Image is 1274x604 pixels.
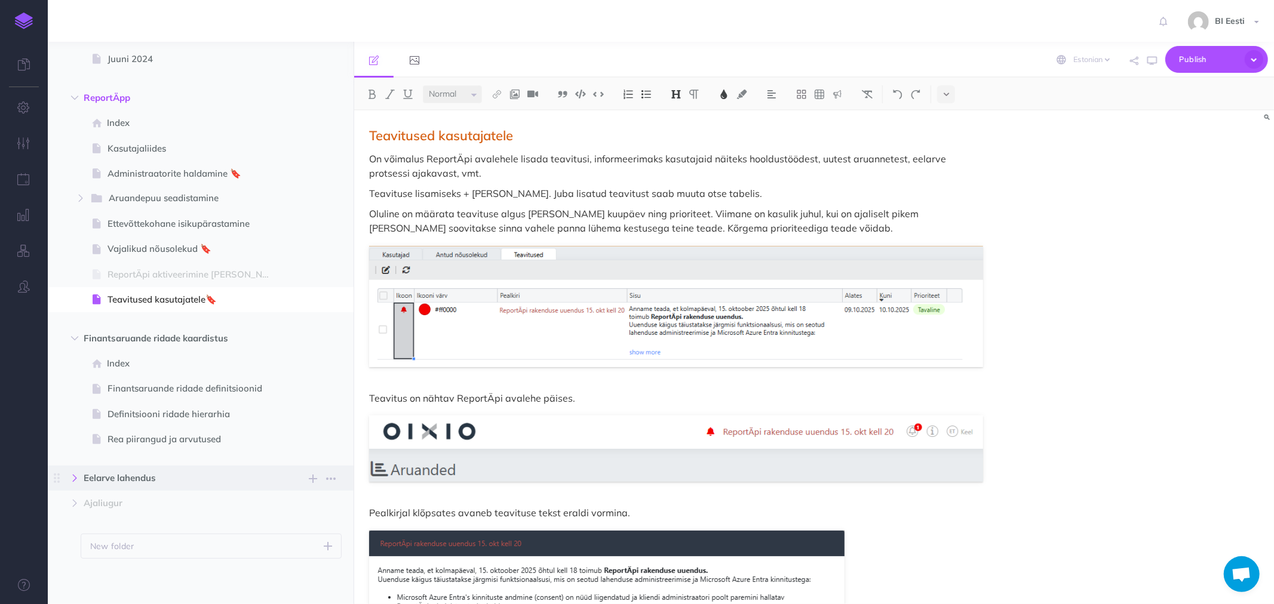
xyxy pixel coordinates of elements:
img: Undo [892,90,903,99]
span: ReportÄpi aktiveerimine [PERSON_NAME] kinnitus [108,267,282,282]
img: Headings dropdown button [671,90,681,99]
p: Teavituse lisamiseks + [PERSON_NAME]. Juba lisatud teavitust saab muuta otse tabelis. [369,186,983,201]
p: New folder [90,540,134,553]
span: Ettevõttekohane isikupärastamine [108,217,282,231]
img: logo-mark.svg [15,13,33,29]
span: Teavitused kasutajatele🔖 [108,292,282,307]
span: Teavitused kasutajatele [369,127,513,144]
span: Kasutajaliides [108,141,282,156]
span: Definitsiooni ridade hierarhia [108,407,282,421]
span: Juuni 2024 [108,52,282,66]
img: 9862dc5e82047a4d9ba6d08c04ce6da6.jpg [1188,11,1209,32]
button: Publish [1165,46,1268,73]
span: Publish [1179,50,1239,69]
img: Text color button [719,90,729,99]
p: Oluline on määrata teavituse algus [PERSON_NAME] kuupäev ning prioriteet. Viimane on kasulik juhu... [369,207,983,235]
span: Finantsaruande ridade definitsioonid [108,381,282,396]
img: Clear styles button [862,90,873,99]
img: Inline code button [593,90,604,98]
img: Ordered list button [623,90,634,99]
img: btk9kHefpcpR9BSBVIFq.png [369,246,983,367]
span: ReportÄpp [84,91,267,105]
img: Blockquote button [557,90,568,99]
img: Q9bYgIK00FOoIDvMOvC0.png [369,415,983,482]
img: Paragraph button [689,90,699,99]
img: Underline button [403,90,413,99]
p: On võimalus ReportÄpi avalehele lisada teavitusi, informeerimaks kasutajaid näiteks hooldustöödes... [369,152,983,180]
img: Create table button [814,90,825,99]
p: Teavitus on nähtav ReportÄpi avalehe päises. [369,391,983,405]
img: Italic button [385,90,395,99]
span: BI Eesti [1209,16,1251,26]
span: Vajalikud nõusolekud 🔖 [108,242,282,256]
div: Avatud vestlus [1224,556,1260,592]
span: Finantsaruande ridade kaardistus [84,331,267,346]
img: Redo [910,90,921,99]
span: Eelarve lahendus [84,471,267,485]
span: Index [107,356,282,371]
img: Add video button [527,90,538,99]
span: Index [107,116,282,130]
span: Aruandepuu seadistamine [109,191,264,207]
span: Rea piirangud ja arvutused [108,432,282,446]
img: Unordered list button [641,90,652,99]
span: Administraatorite haldamine 🔖 [108,167,282,181]
p: Pealkirjal klõpsates avaneb teavituse tekst eraldi vormina. [369,506,983,520]
img: Add image button [509,90,520,99]
img: Alignment dropdown menu button [766,90,777,99]
img: Code block button [575,90,586,98]
img: Link button [492,90,502,99]
img: Text background color button [736,90,747,99]
img: Bold button [367,90,377,99]
button: New folder [81,534,342,559]
img: Callout dropdown menu button [832,90,843,99]
span: Ajaliugur [84,496,267,510]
